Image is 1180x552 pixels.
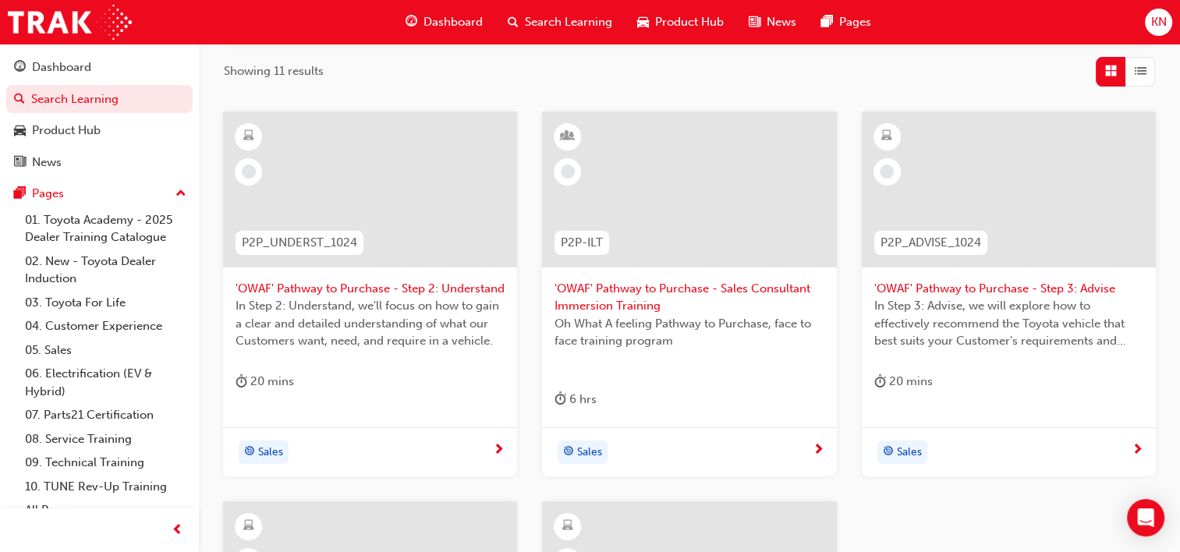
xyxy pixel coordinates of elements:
[19,427,193,451] a: 08. Service Training
[236,297,505,350] span: In Step 2: Understand, we'll focus on how to gain a clear and detailed understanding of what our ...
[1127,499,1164,536] div: Open Intercom Messenger
[561,234,603,252] span: P2P-ILT
[236,372,247,391] span: duration-icon
[1145,9,1172,36] button: KN
[19,403,193,427] a: 07. Parts21 Certification
[406,12,417,32] span: guage-icon
[14,187,26,201] span: pages-icon
[19,475,193,499] a: 10. TUNE Rev-Up Training
[19,314,193,338] a: 04. Customer Experience
[555,390,566,409] span: duration-icon
[244,442,255,462] span: target-icon
[625,6,736,38] a: car-iconProduct Hub
[19,208,193,249] a: 01. Toyota Academy - 2025 Dealer Training Catalogue
[32,154,62,172] div: News
[562,126,573,147] span: learningResourceType_INSTRUCTOR_LED-icon
[874,372,886,391] span: duration-icon
[236,280,505,298] span: 'OWAF' Pathway to Purchase - Step 2: Understand
[736,6,809,38] a: news-iconNews
[881,126,892,147] span: learningResourceType_ELEARNING-icon
[6,148,193,177] a: News
[821,12,833,32] span: pages-icon
[14,156,26,170] span: news-icon
[236,372,294,391] div: 20 mins
[223,111,517,476] a: P2P_UNDERST_1024'OWAF' Pathway to Purchase - Step 2: UnderstandIn Step 2: Understand, we'll focus...
[1105,62,1117,80] span: Grid
[32,122,101,140] div: Product Hub
[749,12,760,32] span: news-icon
[14,61,26,75] span: guage-icon
[542,111,836,476] a: P2P-ILT'OWAF' Pathway to Purchase - Sales Consultant Immersion TrainingOh What A feeling Pathway ...
[14,124,26,138] span: car-icon
[243,516,254,536] span: learningResourceType_ELEARNING-icon
[897,444,922,462] span: Sales
[767,13,796,31] span: News
[495,6,625,38] a: search-iconSearch Learning
[242,165,256,179] span: learningRecordVerb_NONE-icon
[175,184,186,204] span: up-icon
[555,315,824,350] span: Oh What A feeling Pathway to Purchase, face to face training program
[555,390,597,409] div: 6 hrs
[874,280,1143,298] span: 'OWAF' Pathway to Purchase - Step 3: Advise
[577,444,602,462] span: Sales
[508,12,519,32] span: search-icon
[1135,62,1146,80] span: List
[32,185,64,203] div: Pages
[19,451,193,475] a: 09. Technical Training
[393,6,495,38] a: guage-iconDashboard
[655,13,724,31] span: Product Hub
[637,12,649,32] span: car-icon
[19,291,193,315] a: 03. Toyota For Life
[880,165,894,179] span: learningRecordVerb_NONE-icon
[883,442,894,462] span: target-icon
[423,13,483,31] span: Dashboard
[493,444,505,458] span: next-icon
[563,442,574,462] span: target-icon
[8,5,132,40] img: Trak
[6,179,193,208] button: Pages
[525,13,612,31] span: Search Learning
[6,85,193,114] a: Search Learning
[813,444,824,458] span: next-icon
[172,521,183,540] span: prev-icon
[19,338,193,363] a: 05. Sales
[862,111,1156,476] a: P2P_ADVISE_1024'OWAF' Pathway to Purchase - Step 3: AdviseIn Step 3: Advise, we will explore how ...
[19,362,193,403] a: 06. Electrification (EV & Hybrid)
[881,234,981,252] span: P2P_ADVISE_1024
[561,165,575,179] span: learningRecordVerb_NONE-icon
[32,58,91,76] div: Dashboard
[19,249,193,291] a: 02. New - Toyota Dealer Induction
[258,444,283,462] span: Sales
[243,126,254,147] span: learningResourceType_ELEARNING-icon
[562,516,573,536] span: learningResourceType_ELEARNING-icon
[809,6,884,38] a: pages-iconPages
[1132,444,1143,458] span: next-icon
[874,297,1143,350] span: In Step 3: Advise, we will explore how to effectively recommend the Toyota vehicle that best suit...
[1150,13,1166,31] span: KN
[19,498,193,522] a: All Pages
[14,93,25,107] span: search-icon
[6,53,193,82] a: Dashboard
[874,372,933,391] div: 20 mins
[6,116,193,145] a: Product Hub
[224,62,324,80] span: Showing 11 results
[6,50,193,179] button: DashboardSearch LearningProduct HubNews
[242,234,357,252] span: P2P_UNDERST_1024
[839,13,871,31] span: Pages
[555,280,824,315] span: 'OWAF' Pathway to Purchase - Sales Consultant Immersion Training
